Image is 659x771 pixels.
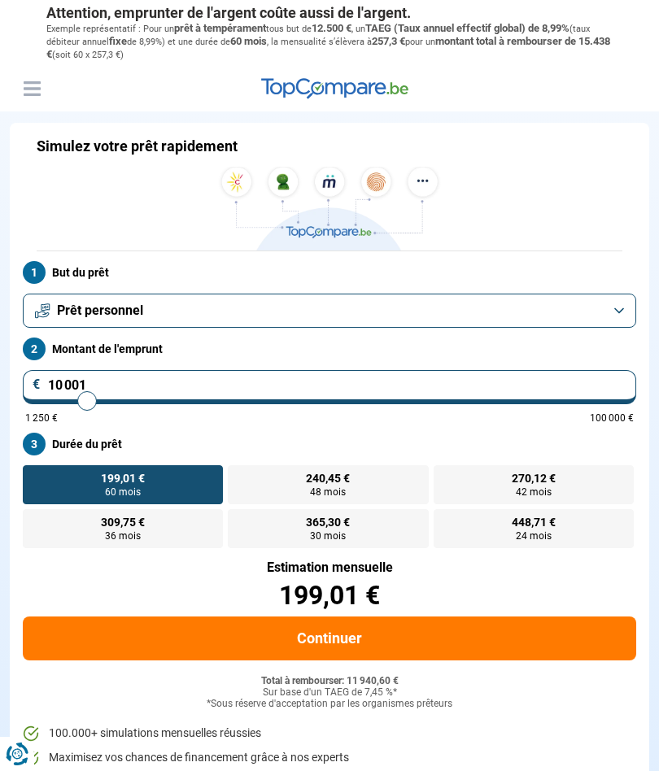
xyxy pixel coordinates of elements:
[23,261,636,284] label: But du prêt
[23,561,636,574] div: Estimation mensuelle
[310,531,346,541] span: 30 mois
[312,22,351,34] span: 12.500 €
[23,699,636,710] div: *Sous réserve d'acceptation par les organismes prêteurs
[23,725,636,742] li: 100.000+ simulations mensuelles réussies
[23,750,636,766] li: Maximisez vos chances de financement grâce à nos experts
[230,35,267,47] span: 60 mois
[37,137,238,155] h1: Simulez votre prêt rapidement
[109,35,127,47] span: fixe
[516,531,552,541] span: 24 mois
[306,516,350,528] span: 365,30 €
[174,22,266,34] span: prêt à tempérament
[46,22,613,62] p: Exemple représentatif : Pour un tous but de , un (taux débiteur annuel de 8,99%) et une durée de ...
[33,378,41,391] span: €
[23,687,636,699] div: Sur base d'un TAEG de 7,45 %*
[310,487,346,497] span: 48 mois
[306,473,350,484] span: 240,45 €
[365,22,570,34] span: TAEG (Taux annuel effectif global) de 8,99%
[512,473,556,484] span: 270,12 €
[46,35,610,60] span: montant total à rembourser de 15.438 €
[57,302,143,320] span: Prêt personnel
[23,294,636,328] button: Prêt personnel
[23,338,636,360] label: Montant de l'emprunt
[101,516,145,528] span: 309,75 €
[261,78,408,99] img: TopCompare
[20,76,44,101] button: Menu
[23,616,636,660] button: Continuer
[23,433,636,455] label: Durée du prêt
[105,487,141,497] span: 60 mois
[216,167,443,250] img: TopCompare.be
[25,413,58,423] span: 1 250 €
[46,4,613,22] p: Attention, emprunter de l'argent coûte aussi de l'argent.
[590,413,634,423] span: 100 000 €
[23,582,636,608] div: 199,01 €
[101,473,145,484] span: 199,01 €
[105,531,141,541] span: 36 mois
[516,487,552,497] span: 42 mois
[512,516,556,528] span: 448,71 €
[372,35,405,47] span: 257,3 €
[23,676,636,687] div: Total à rembourser: 11 940,60 €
